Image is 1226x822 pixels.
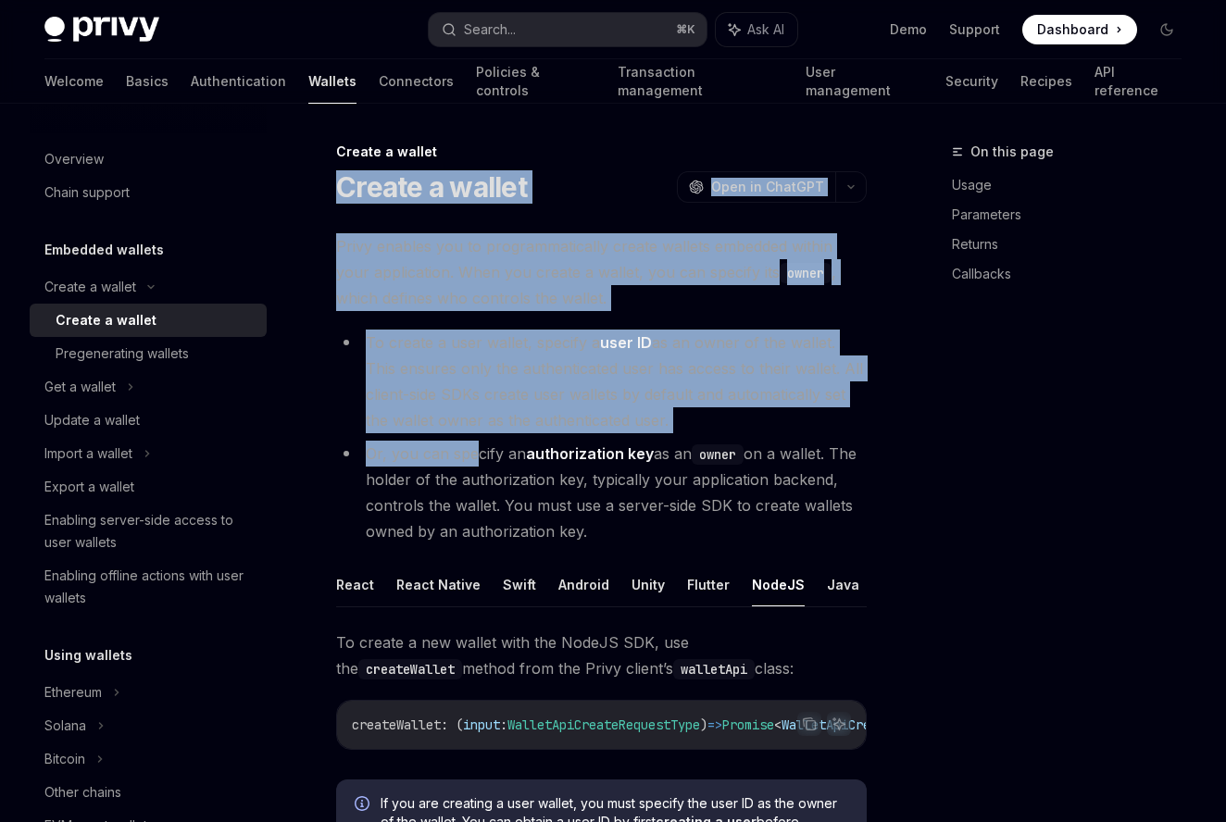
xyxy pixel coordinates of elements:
[30,176,267,209] a: Chain support
[503,563,536,606] button: Swift
[945,59,998,104] a: Security
[464,19,516,41] div: Search...
[782,716,982,733] span: WalletApiCreateResponseType
[352,716,441,733] span: createWallet
[526,444,654,463] strong: authorization key
[336,629,867,681] span: To create a new wallet with the NodeJS SDK, use the method from the Privy client’s class:
[44,442,132,465] div: Import a wallet
[441,716,463,733] span: : (
[780,263,832,283] code: owner
[700,716,707,733] span: )
[600,333,652,352] strong: user ID
[44,748,85,770] div: Bitcoin
[336,441,867,544] li: Or, you can specify an as an on a wallet. The holder of the authorization key, typically your app...
[30,404,267,437] a: Update a wallet
[358,659,462,679] code: createWallet
[687,563,730,606] button: Flutter
[30,143,267,176] a: Overview
[500,716,507,733] span: :
[30,504,267,559] a: Enabling server-side access to user wallets
[797,712,821,736] button: Copy the contents from the code block
[476,59,595,104] a: Policies & controls
[1022,15,1137,44] a: Dashboard
[30,776,267,809] a: Other chains
[970,141,1054,163] span: On this page
[336,233,867,311] span: Privy enables you to programmatically create wallets embedded within your application. When you c...
[716,13,797,46] button: Ask AI
[30,470,267,504] a: Export a wallet
[336,170,527,204] h1: Create a wallet
[44,17,159,43] img: dark logo
[396,563,481,606] button: React Native
[44,376,116,398] div: Get a wallet
[952,170,1196,200] a: Usage
[44,681,102,704] div: Ethereum
[722,716,774,733] span: Promise
[308,59,357,104] a: Wallets
[191,59,286,104] a: Authentication
[711,178,824,196] span: Open in ChatGPT
[1020,59,1072,104] a: Recipes
[44,148,104,170] div: Overview
[44,276,136,298] div: Create a wallet
[747,20,784,39] span: Ask AI
[44,565,256,609] div: Enabling offline actions with user wallets
[44,715,86,737] div: Solana
[1152,15,1182,44] button: Toggle dark mode
[463,716,500,733] span: input
[890,20,927,39] a: Demo
[752,563,805,606] button: NodeJS
[44,781,121,803] div: Other chains
[707,716,722,733] span: =>
[806,59,923,104] a: User management
[44,476,134,498] div: Export a wallet
[379,59,454,104] a: Connectors
[56,309,156,331] div: Create a wallet
[44,181,130,204] div: Chain support
[44,409,140,431] div: Update a wallet
[827,563,859,606] button: Java
[952,230,1196,259] a: Returns
[336,143,867,161] div: Create a wallet
[558,563,609,606] button: Android
[30,304,267,337] a: Create a wallet
[507,716,700,733] span: WalletApiCreateRequestType
[44,509,256,554] div: Enabling server-side access to user wallets
[429,13,707,46] button: Search...⌘K
[949,20,1000,39] a: Support
[30,559,267,615] a: Enabling offline actions with user wallets
[632,563,665,606] button: Unity
[952,259,1196,289] a: Callbacks
[336,330,867,433] li: To create a user wallet, specify a as an owner of the wallet. This ensures only the authenticated...
[618,59,783,104] a: Transaction management
[677,171,835,203] button: Open in ChatGPT
[676,22,695,37] span: ⌘ K
[44,59,104,104] a: Welcome
[1037,20,1108,39] span: Dashboard
[827,712,851,736] button: Ask AI
[30,337,267,370] a: Pregenerating wallets
[1095,59,1182,104] a: API reference
[336,563,374,606] button: React
[673,659,755,679] code: walletApi
[355,796,373,815] svg: Info
[774,716,782,733] span: <
[692,444,744,465] code: owner
[44,239,164,261] h5: Embedded wallets
[952,200,1196,230] a: Parameters
[44,644,132,666] h5: Using wallets
[126,59,169,104] a: Basics
[56,342,189,365] div: Pregenerating wallets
